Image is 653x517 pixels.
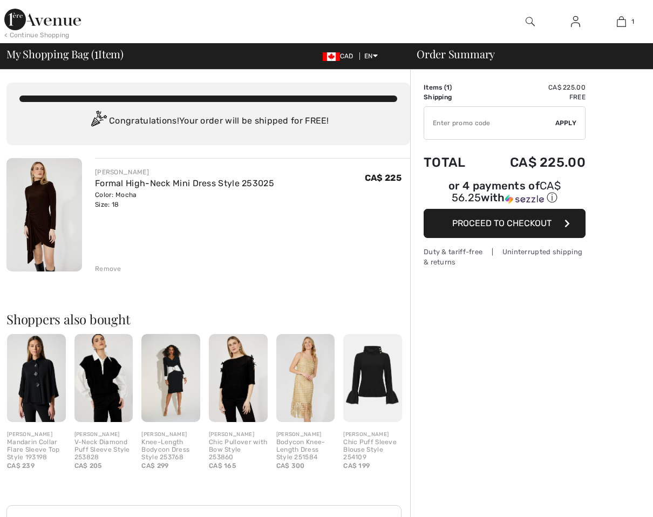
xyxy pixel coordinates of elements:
[7,334,66,422] img: Mandarin Collar Flare Sleeve Top Style 193198
[141,334,200,422] img: Knee-Length Bodycon Dress Style 253768
[323,52,340,61] img: Canadian Dollar
[424,209,586,238] button: Proceed to Checkout
[481,92,586,102] td: Free
[95,264,121,274] div: Remove
[7,439,66,461] div: Mandarin Collar Flare Sleeve Top Style 193198
[526,15,535,28] img: search the website
[95,190,274,209] div: Color: Mocha Size: 18
[276,462,305,470] span: CA$ 300
[424,83,481,92] td: Items ( )
[94,46,98,60] span: 1
[617,15,626,28] img: My Bag
[343,439,402,461] div: Chic Puff Sleeve Blouse Style 254109
[424,144,481,181] td: Total
[505,194,544,204] img: Sezzle
[424,181,586,205] div: or 4 payments of with
[6,312,410,325] h2: Shoppers also bought
[209,334,268,422] img: Chic Pullover with Bow Style 253860
[4,30,70,40] div: < Continue Shopping
[481,83,586,92] td: CA$ 225.00
[364,52,378,60] span: EN
[555,118,577,128] span: Apply
[343,462,370,470] span: CA$ 199
[404,49,647,59] div: Order Summary
[95,167,274,177] div: [PERSON_NAME]
[276,431,335,439] div: [PERSON_NAME]
[87,111,109,132] img: Congratulation2.svg
[323,52,358,60] span: CAD
[343,334,402,422] img: Chic Puff Sleeve Blouse Style 254109
[446,84,450,91] span: 1
[7,462,35,470] span: CA$ 239
[141,462,168,470] span: CA$ 299
[481,144,586,181] td: CA$ 225.00
[209,439,268,461] div: Chic Pullover with Bow Style 253860
[74,462,102,470] span: CA$ 205
[141,431,200,439] div: [PERSON_NAME]
[424,92,481,102] td: Shipping
[209,431,268,439] div: [PERSON_NAME]
[562,15,589,29] a: Sign In
[6,158,82,271] img: Formal High-Neck Mini Dress Style 253025
[7,431,66,439] div: [PERSON_NAME]
[6,49,124,59] span: My Shopping Bag ( Item)
[276,439,335,461] div: Bodycon Knee-Length Dress Style 251584
[209,462,236,470] span: CA$ 165
[424,107,555,139] input: Promo code
[365,173,402,183] span: CA$ 225
[343,431,402,439] div: [PERSON_NAME]
[19,111,397,132] div: Congratulations! Your order will be shipped for FREE!
[74,431,133,439] div: [PERSON_NAME]
[452,218,552,228] span: Proceed to Checkout
[95,178,274,188] a: Formal High-Neck Mini Dress Style 253025
[571,15,580,28] img: My Info
[424,247,586,267] div: Duty & tariff-free | Uninterrupted shipping & returns
[74,334,133,422] img: V-Neck Diamond Puff Sleeve Style 253828
[4,9,81,30] img: 1ère Avenue
[452,179,561,204] span: CA$ 56.25
[276,334,335,422] img: Bodycon Knee-Length Dress Style 251584
[599,15,644,28] a: 1
[424,181,586,209] div: or 4 payments ofCA$ 56.25withSezzle Click to learn more about Sezzle
[141,439,200,461] div: Knee-Length Bodycon Dress Style 253768
[631,17,634,26] span: 1
[74,439,133,461] div: V-Neck Diamond Puff Sleeve Style 253828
